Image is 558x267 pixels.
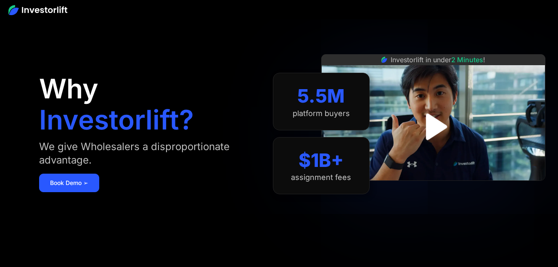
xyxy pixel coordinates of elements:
[291,173,351,182] div: assignment fees
[391,55,485,65] div: Investorlift in under !
[39,75,98,102] h1: Why
[39,106,194,133] h1: Investorlift?
[370,185,496,195] iframe: Customer reviews powered by Trustpilot
[293,109,350,118] div: platform buyers
[297,85,345,107] div: 5.5M
[39,174,99,192] a: Book Demo ➢
[451,56,483,64] span: 2 Minutes
[415,108,452,145] a: open lightbox
[299,149,344,172] div: $1B+
[39,140,256,167] div: We give Wholesalers a disproportionate advantage.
